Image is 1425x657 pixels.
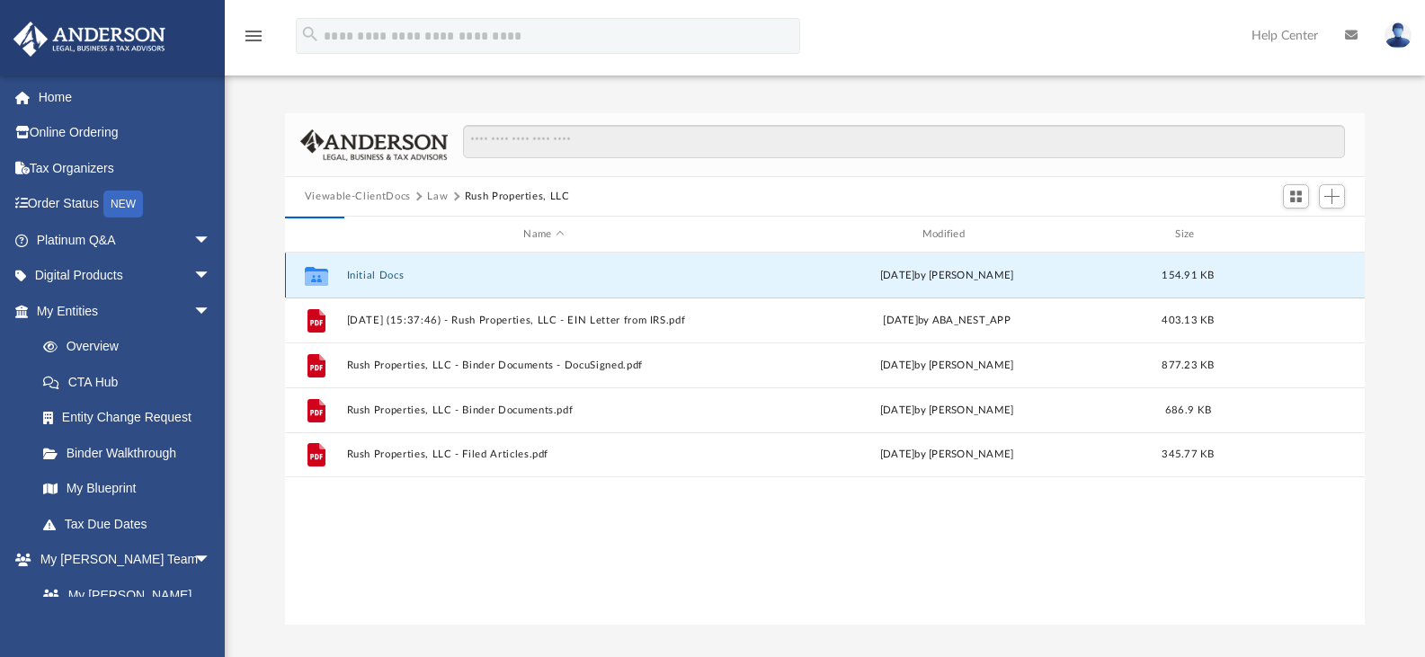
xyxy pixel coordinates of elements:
[345,226,741,243] div: Name
[13,79,238,115] a: Home
[346,448,741,460] button: Rush Properties, LLC - Filed Articles.pdf
[1162,315,1214,325] span: 403.13 KB
[193,222,229,259] span: arrow_drop_down
[25,506,238,542] a: Tax Due Dates
[1162,449,1214,459] span: 345.77 KB
[13,115,238,151] a: Online Ordering
[193,542,229,579] span: arrow_drop_down
[13,542,229,578] a: My [PERSON_NAME] Teamarrow_drop_down
[427,189,448,205] button: Law
[243,25,264,47] i: menu
[749,358,1144,374] div: [DATE] by [PERSON_NAME]
[1283,184,1310,209] button: Switch to Grid View
[346,315,741,326] button: [DATE] (15:37:46) - Rush Properties, LLC - EIN Letter from IRS.pdf
[13,222,238,258] a: Platinum Q&Aarrow_drop_down
[1385,22,1412,49] img: User Pic
[1152,226,1224,243] div: Size
[749,226,1144,243] div: Modified
[346,404,741,416] button: Rush Properties, LLC - Binder Documents.pdf
[1162,360,1214,370] span: 877.23 KB
[749,403,1144,419] div: [DATE] by [PERSON_NAME]
[1165,405,1211,415] span: 686.9 KB
[293,226,338,243] div: id
[1232,226,1358,243] div: id
[285,253,1366,625] div: grid
[103,191,143,218] div: NEW
[25,471,229,507] a: My Blueprint
[305,189,411,205] button: Viewable-ClientDocs
[25,435,238,471] a: Binder Walkthrough
[1319,184,1346,209] button: Add
[346,270,741,281] button: Initial Docs
[13,186,238,223] a: Order StatusNEW
[25,400,238,436] a: Entity Change Request
[193,293,229,330] span: arrow_drop_down
[193,258,229,295] span: arrow_drop_down
[300,24,320,44] i: search
[8,22,171,57] img: Anderson Advisors Platinum Portal
[749,313,1144,329] div: [DATE] by ABA_NEST_APP
[463,125,1345,159] input: Search files and folders
[13,258,238,294] a: Digital Productsarrow_drop_down
[465,189,570,205] button: Rush Properties, LLC
[25,577,220,635] a: My [PERSON_NAME] Team
[25,329,238,365] a: Overview
[13,150,238,186] a: Tax Organizers
[749,268,1144,284] div: [DATE] by [PERSON_NAME]
[25,364,238,400] a: CTA Hub
[13,293,238,329] a: My Entitiesarrow_drop_down
[749,447,1144,463] div: [DATE] by [PERSON_NAME]
[346,360,741,371] button: Rush Properties, LLC - Binder Documents - DocuSigned.pdf
[243,34,264,47] a: menu
[1162,271,1214,280] span: 154.91 KB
